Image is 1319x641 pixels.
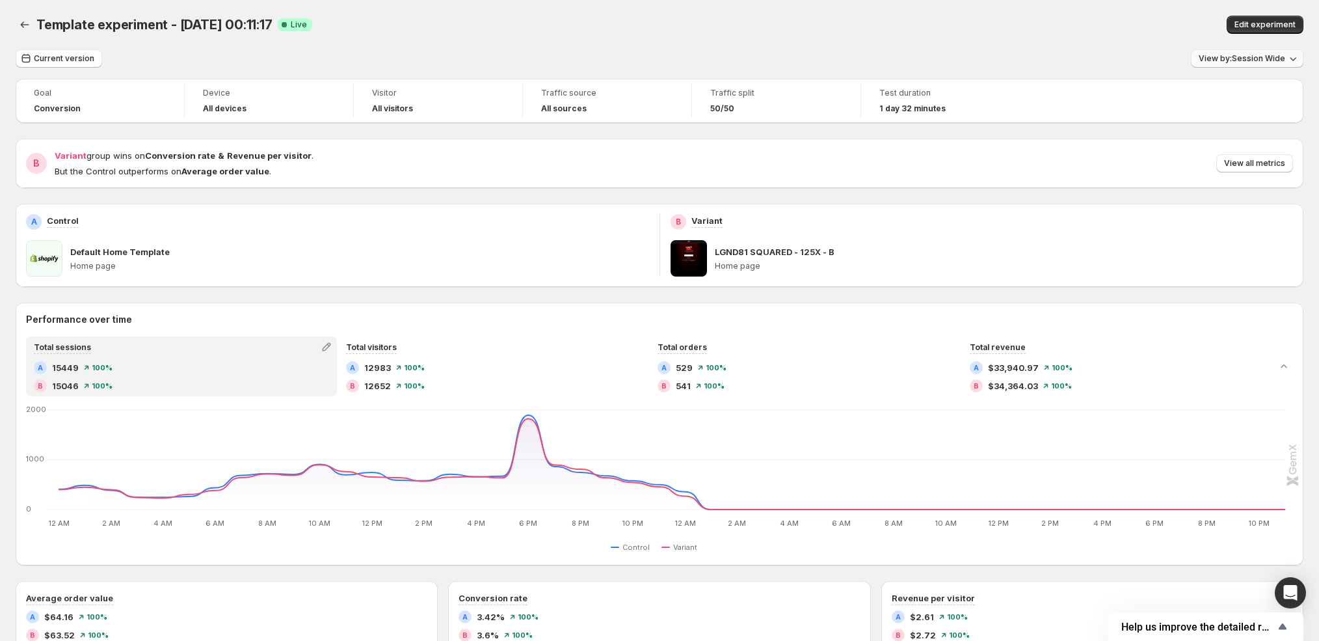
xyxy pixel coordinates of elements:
[34,87,166,115] a: GoalConversion
[350,382,355,390] h2: B
[47,214,79,227] p: Control
[572,519,589,528] text: 8 PM
[1093,519,1112,528] text: 4 PM
[459,592,527,605] h3: Conversion rate
[710,87,842,115] a: Traffic split50/50
[36,17,273,33] span: Template experiment - [DATE] 00:11:17
[362,519,382,528] text: 12 PM
[308,519,330,528] text: 10 AM
[350,364,355,372] h2: A
[832,519,851,528] text: 6 AM
[622,519,643,528] text: 10 PM
[611,539,655,555] button: Control
[671,240,707,277] img: LGND81 SQUARED - 125X - B
[512,631,533,639] span: 100 %
[372,103,413,114] h4: All visitors
[1224,158,1285,169] span: View all metrics
[710,88,842,98] span: Traffic split
[92,382,113,390] span: 100 %
[658,342,707,352] span: Total orders
[34,103,81,114] span: Conversion
[227,150,312,161] strong: Revenue per visitor
[910,610,934,623] span: $2.61
[203,88,335,98] span: Device
[48,519,70,528] text: 12 AM
[52,361,79,374] span: 15449
[88,631,109,639] span: 100 %
[1234,20,1296,30] span: Edit experiment
[1275,357,1293,375] button: Collapse chart
[710,103,734,114] span: 50/50
[26,313,1293,326] h2: Performance over time
[661,382,667,390] h2: B
[715,261,1294,271] p: Home page
[1199,53,1285,64] span: View by: Session Wide
[404,382,425,390] span: 100 %
[518,613,539,621] span: 100 %
[102,519,120,528] text: 2 AM
[364,379,391,392] span: 12652
[947,613,968,621] span: 100 %
[715,245,834,258] p: LGND81 SQUARED - 125X - B
[477,610,505,623] span: 3.42%
[16,16,34,34] button: Back
[879,88,1012,98] span: Test duration
[1275,577,1306,608] div: Open Intercom Messenger
[218,150,224,161] strong: &
[70,245,170,258] p: Default Home Template
[541,88,673,98] span: Traffic source
[34,53,94,64] span: Current version
[26,592,113,605] h3: Average order value
[1051,382,1072,390] span: 100 %
[34,342,91,352] span: Total sessions
[676,361,693,374] span: 529
[661,364,667,372] h2: A
[691,214,723,227] p: Variant
[673,542,697,552] span: Variant
[87,613,107,621] span: 100 %
[970,342,1026,352] span: Total revenue
[622,542,650,552] span: Control
[462,631,468,639] h2: B
[1198,519,1216,528] text: 8 PM
[1191,49,1303,68] button: View by:Session Wide
[676,217,681,227] h2: B
[780,519,799,528] text: 4 AM
[462,613,468,621] h2: A
[1041,519,1059,528] text: 2 PM
[1216,154,1293,172] button: View all metrics
[879,87,1012,115] a: Test duration1 day 32 minutes
[467,519,485,528] text: 4 PM
[1052,364,1073,372] span: 100 %
[974,382,979,390] h2: B
[728,519,746,528] text: 2 AM
[31,217,37,227] h2: A
[1121,621,1275,633] span: Help us improve the detailed report for A/B campaigns
[404,364,425,372] span: 100 %
[1121,619,1290,634] button: Show survey - Help us improve the detailed report for A/B campaigns
[372,88,504,98] span: Visitor
[706,364,726,372] span: 100 %
[541,103,587,114] h4: All sources
[1227,16,1303,34] button: Edit experiment
[55,150,87,161] span: Variant
[44,610,73,623] span: $64.16
[203,87,335,115] a: DeviceAll devices
[206,519,224,528] text: 6 AM
[879,103,946,114] span: 1 day 32 minutes
[26,455,44,464] text: 1000
[52,379,79,392] span: 15046
[181,166,269,176] strong: Average order value
[16,49,102,68] button: Current version
[26,504,31,513] text: 0
[364,361,391,374] span: 12983
[55,166,271,176] span: But the Control outperforms on .
[885,519,903,528] text: 8 AM
[988,519,1009,528] text: 12 PM
[892,592,975,605] h3: Revenue per visitor
[935,519,957,528] text: 10 AM
[145,150,215,161] strong: Conversion rate
[30,631,35,639] h2: B
[291,20,307,30] span: Live
[38,364,43,372] h2: A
